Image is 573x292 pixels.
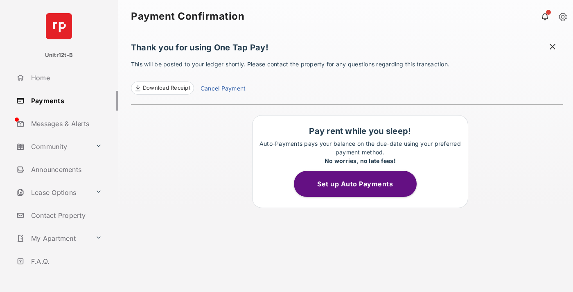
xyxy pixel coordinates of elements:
img: svg+xml;base64,PHN2ZyB4bWxucz0iaHR0cDovL3d3dy53My5vcmcvMjAwMC9zdmciIHdpZHRoPSI2NCIgaGVpZ2h0PSI2NC... [46,13,72,39]
a: Lease Options [13,183,92,202]
h1: Thank you for using One Tap Pay! [131,43,563,57]
span: Download Receipt [143,84,190,92]
a: Contact Property [13,206,118,225]
a: Set up Auto Payments [294,180,426,188]
a: My Apartment [13,229,92,248]
a: Messages & Alerts [13,114,118,134]
a: Payments [13,91,118,111]
a: Home [13,68,118,88]
p: This will be posted to your ledger shortly. Please contact the property for any questions regardi... [131,60,563,95]
a: Community [13,137,92,156]
strong: Payment Confirmation [131,11,244,21]
button: Set up Auto Payments [294,171,417,197]
a: Announcements [13,160,118,179]
a: Cancel Payment [201,84,246,95]
div: No worries, no late fees! [257,156,464,165]
p: Unitr12t-B [45,51,73,59]
p: Auto-Payments pays your balance on the due-date using your preferred payment method. [257,139,464,165]
a: Download Receipt [131,81,194,95]
h1: Pay rent while you sleep! [257,126,464,136]
a: F.A.Q. [13,251,118,271]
